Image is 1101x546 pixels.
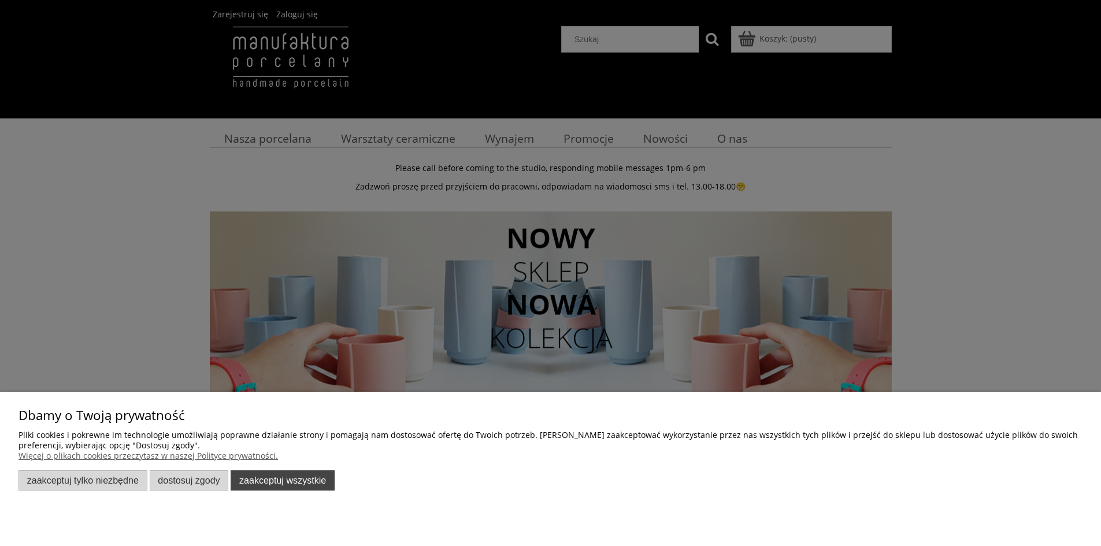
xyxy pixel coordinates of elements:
button: Zaakceptuj tylko niezbędne [18,470,147,491]
p: Pliki cookies i pokrewne im technologie umożliwiają poprawne działanie strony i pomagają nam dost... [18,430,1083,451]
a: Więcej o plikach cookies przeczytasz w naszej Polityce prywatności. [18,450,278,461]
p: Dbamy o Twoją prywatność [18,410,1083,421]
button: Zaakceptuj wszystkie [231,470,335,491]
button: Dostosuj zgody [150,470,229,491]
